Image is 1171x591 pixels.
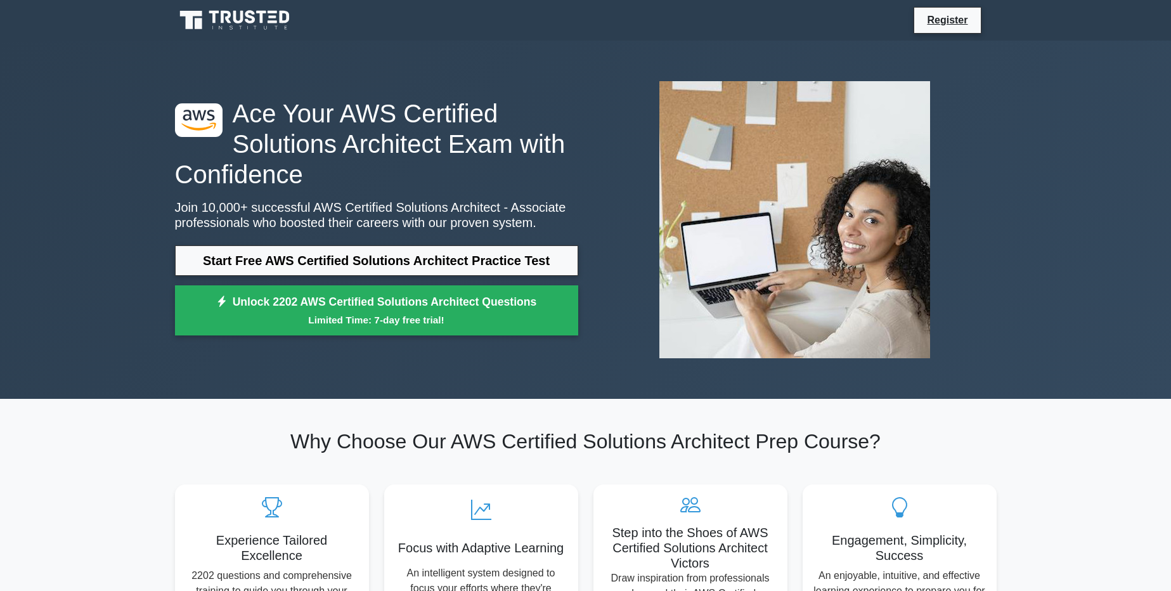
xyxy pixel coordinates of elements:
[185,533,359,563] h5: Experience Tailored Excellence
[813,533,987,563] h5: Engagement, Simplicity, Success
[919,12,975,28] a: Register
[175,98,578,190] h1: Ace Your AWS Certified Solutions Architect Exam with Confidence
[175,200,578,230] p: Join 10,000+ successful AWS Certified Solutions Architect - Associate professionals who boosted t...
[175,429,997,453] h2: Why Choose Our AWS Certified Solutions Architect Prep Course?
[394,540,568,555] h5: Focus with Adaptive Learning
[191,313,562,327] small: Limited Time: 7-day free trial!
[175,285,578,336] a: Unlock 2202 AWS Certified Solutions Architect QuestionsLimited Time: 7-day free trial!
[604,525,777,571] h5: Step into the Shoes of AWS Certified Solutions Architect Victors
[175,245,578,276] a: Start Free AWS Certified Solutions Architect Practice Test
